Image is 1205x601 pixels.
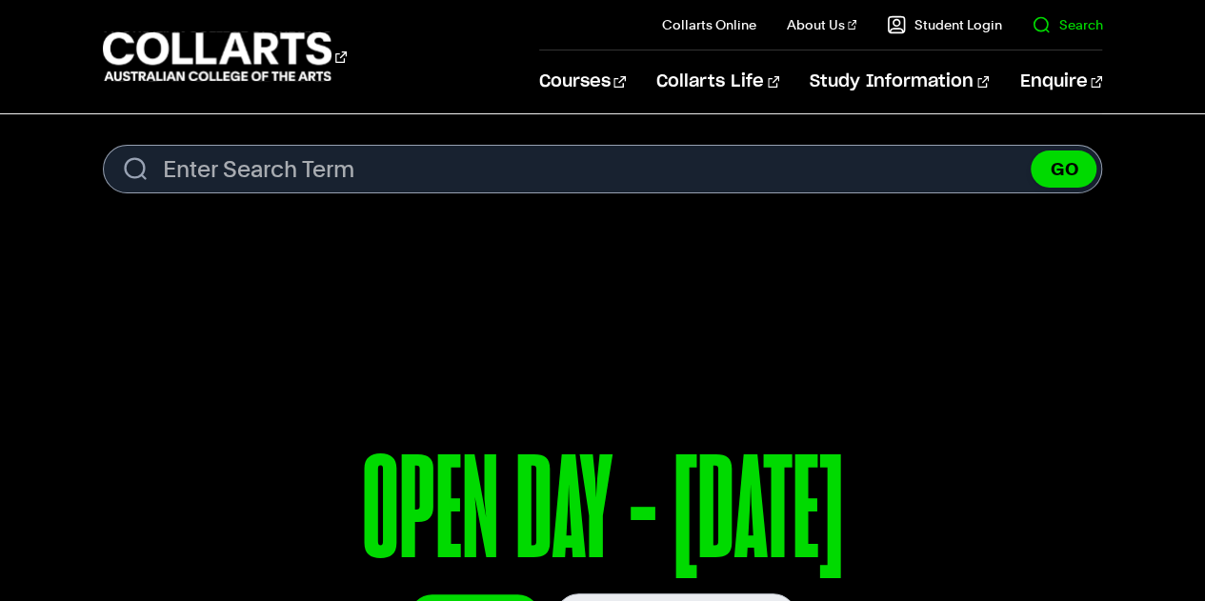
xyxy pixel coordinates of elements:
[103,436,1103,593] p: OPEN DAY - [DATE]
[1031,150,1096,188] button: GO
[787,15,857,34] a: About Us
[662,15,756,34] a: Collarts Online
[656,50,779,113] a: Collarts Life
[103,145,1103,193] form: Search
[103,145,1103,193] input: Enter Search Term
[887,15,1001,34] a: Student Login
[810,50,989,113] a: Study Information
[1019,50,1102,113] a: Enquire
[1032,15,1102,34] a: Search
[103,30,347,84] div: Go to homepage
[539,50,626,113] a: Courses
